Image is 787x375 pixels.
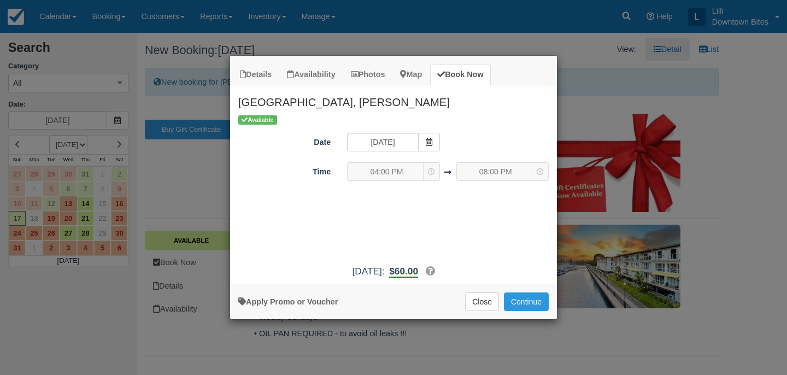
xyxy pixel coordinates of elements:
[230,85,557,278] div: Item Modal
[430,64,490,85] a: Book Now
[230,265,557,278] div: [DATE]:
[230,133,339,148] label: Date
[393,64,429,85] a: Map
[344,64,392,85] a: Photos
[280,64,342,85] a: Availability
[230,85,557,114] h2: [GEOGRAPHIC_DATA], [PERSON_NAME]
[230,162,339,178] label: Time
[233,64,279,85] a: Details
[465,292,499,311] button: Close
[238,297,338,306] a: Apply Voucher
[504,292,549,311] button: Add to Booking
[238,115,277,125] span: Available
[389,266,418,277] span: $60.00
